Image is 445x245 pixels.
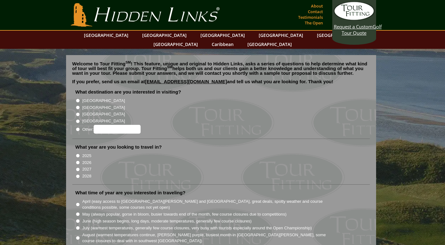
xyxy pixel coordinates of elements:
[82,98,125,104] label: [GEOGRAPHIC_DATA]
[334,23,373,30] span: Request a Custom
[82,198,334,211] label: April (easy access to [GEOGRAPHIC_DATA][PERSON_NAME] and [GEOGRAPHIC_DATA], great deals, spotty w...
[197,31,248,40] a: [GEOGRAPHIC_DATA]
[309,2,324,10] a: About
[145,79,227,84] a: [EMAIL_ADDRESS][DOMAIN_NAME]
[81,31,132,40] a: [GEOGRAPHIC_DATA]
[139,31,190,40] a: [GEOGRAPHIC_DATA]
[303,18,324,27] a: The Open
[75,190,186,196] label: What time of year are you interested in traveling?
[82,153,91,159] label: 2025
[82,218,252,224] label: June (high season begins, long days, moderate temperatures, generally few course closures)
[82,105,125,111] label: [GEOGRAPHIC_DATA]
[82,111,125,117] label: [GEOGRAPHIC_DATA]
[244,40,295,49] a: [GEOGRAPHIC_DATA]
[82,118,125,124] label: [GEOGRAPHIC_DATA]
[306,7,324,16] a: Contact
[75,89,181,95] label: What destination are you interested in visiting?
[72,61,370,75] p: Welcome to Tour Fitting ! This feature, unique and original to Hidden Links, asks a series of que...
[82,166,91,172] label: 2027
[82,232,334,244] label: August (warmest temperatures continue, [PERSON_NAME] purple, busiest month in [GEOGRAPHIC_DATA][P...
[94,125,141,134] input: Other:
[126,60,131,64] sup: SM
[256,31,306,40] a: [GEOGRAPHIC_DATA]
[82,160,91,166] label: 2026
[82,225,312,231] label: July (warmest temperatures, generally few course closures, very busy with tourists especially aro...
[209,40,237,49] a: Caribbean
[82,211,287,217] label: May (always popular, gorse in bloom, busier towards end of the month, few course closures due to ...
[167,65,173,69] sup: SM
[297,13,324,22] a: Testimonials
[72,79,370,89] p: If you prefer, send us an email at and tell us what you are looking for. Thank you!
[334,2,375,36] a: Request a CustomGolf Tour Quote
[150,40,201,49] a: [GEOGRAPHIC_DATA]
[75,144,162,150] label: What year are you looking to travel in?
[314,31,365,40] a: [GEOGRAPHIC_DATA]
[82,173,91,179] label: 2028
[82,125,141,134] label: Other:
